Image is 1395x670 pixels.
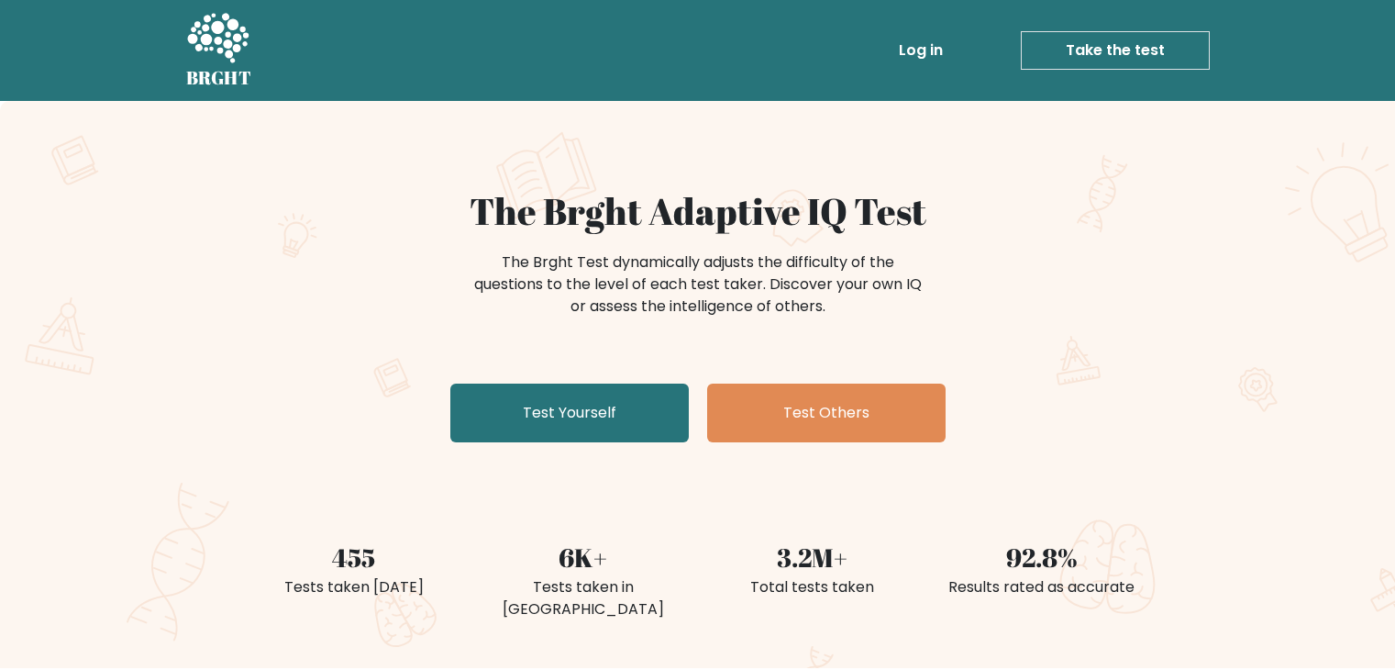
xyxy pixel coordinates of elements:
[250,189,1146,233] h1: The Brght Adaptive IQ Test
[250,538,458,576] div: 455
[709,576,916,598] div: Total tests taken
[938,538,1146,576] div: 92.8%
[938,576,1146,598] div: Results rated as accurate
[250,576,458,598] div: Tests taken [DATE]
[1021,31,1210,70] a: Take the test
[709,538,916,576] div: 3.2M+
[480,538,687,576] div: 6K+
[480,576,687,620] div: Tests taken in [GEOGRAPHIC_DATA]
[186,7,252,94] a: BRGHT
[450,384,689,442] a: Test Yourself
[469,251,927,318] div: The Brght Test dynamically adjusts the difficulty of the questions to the level of each test take...
[186,67,252,89] h5: BRGHT
[707,384,946,442] a: Test Others
[891,32,950,69] a: Log in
